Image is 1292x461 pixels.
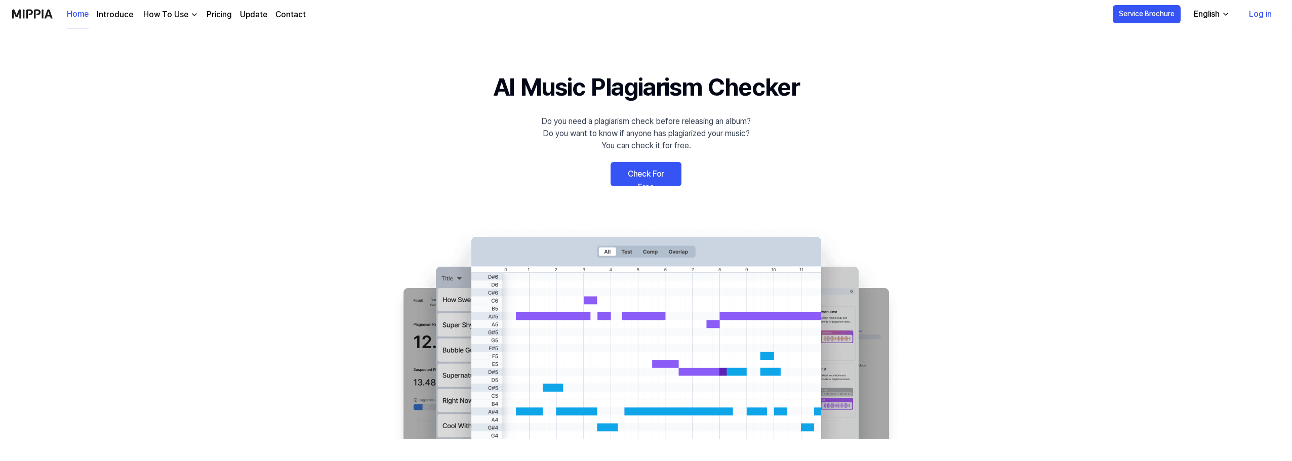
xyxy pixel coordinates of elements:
button: English [1186,4,1236,24]
a: Pricing [207,9,232,21]
a: Introduce [97,9,133,21]
button: How To Use [141,9,198,21]
div: English [1192,8,1222,20]
div: How To Use [141,9,190,21]
a: Check For Free [611,162,681,186]
button: Service Brochure [1113,5,1181,23]
a: Home [67,1,89,28]
a: Update [240,9,267,21]
img: main Image [383,227,909,439]
img: down [190,11,198,19]
div: Do you need a plagiarism check before releasing an album? Do you want to know if anyone has plagi... [541,115,751,152]
a: Contact [275,9,306,21]
h1: AI Music Plagiarism Checker [493,69,799,105]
